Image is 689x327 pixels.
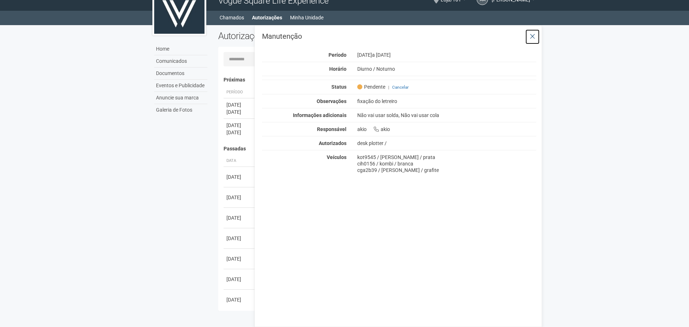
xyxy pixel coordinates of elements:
div: [DATE] [226,129,253,136]
div: [DATE] [226,255,253,262]
a: Comunicados [154,55,207,67]
div: cga2b39 / [PERSON_NAME] / grafite [357,167,537,173]
a: Eventos e Publicidade [154,80,207,92]
a: Home [154,43,207,55]
div: [DATE] [226,122,253,129]
strong: Autorizados [319,140,346,146]
strong: Informações adicionais [293,112,346,118]
div: cih0156 / kombi / branca [357,160,537,167]
div: [DATE] [226,296,253,303]
div: [DATE] [226,214,253,221]
div: Diurno / Noturno [352,66,542,72]
a: Anuncie sua marca [154,92,207,104]
a: Galeria de Fotos [154,104,207,116]
span: Pendente [357,84,385,90]
div: akio akio [352,126,542,132]
div: kot9545 / [PERSON_NAME] / prata [357,154,537,160]
h3: Manutenção [262,33,536,40]
div: desk plotter / [357,140,537,146]
span: a [DATE] [372,52,391,58]
strong: Veículos [327,154,346,160]
div: Não vai usar solda, Não vai usar cola [352,112,542,118]
div: [DATE] [352,52,542,58]
div: [DATE] [226,276,253,283]
strong: Horário [329,66,346,72]
div: fixação do letreiro [352,98,542,104]
strong: Responsável [317,126,346,132]
div: [DATE] [226,108,253,116]
a: Documentos [154,67,207,80]
h2: Autorizações [218,31,372,41]
strong: Período [329,52,346,58]
strong: Status [331,84,346,90]
span: | [388,85,389,90]
a: Chamados [220,13,244,23]
a: Cancelar [392,85,409,90]
div: [DATE] [226,235,253,242]
a: Minha Unidade [290,13,323,23]
h4: Passadas [224,146,532,151]
th: Período [224,87,256,98]
th: Data [224,155,256,167]
div: [DATE] [226,173,253,181]
strong: Observações [317,98,346,104]
div: [DATE] [226,194,253,201]
h4: Próximas [224,77,532,83]
div: [DATE] [226,101,253,108]
a: Autorizações [252,13,282,23]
